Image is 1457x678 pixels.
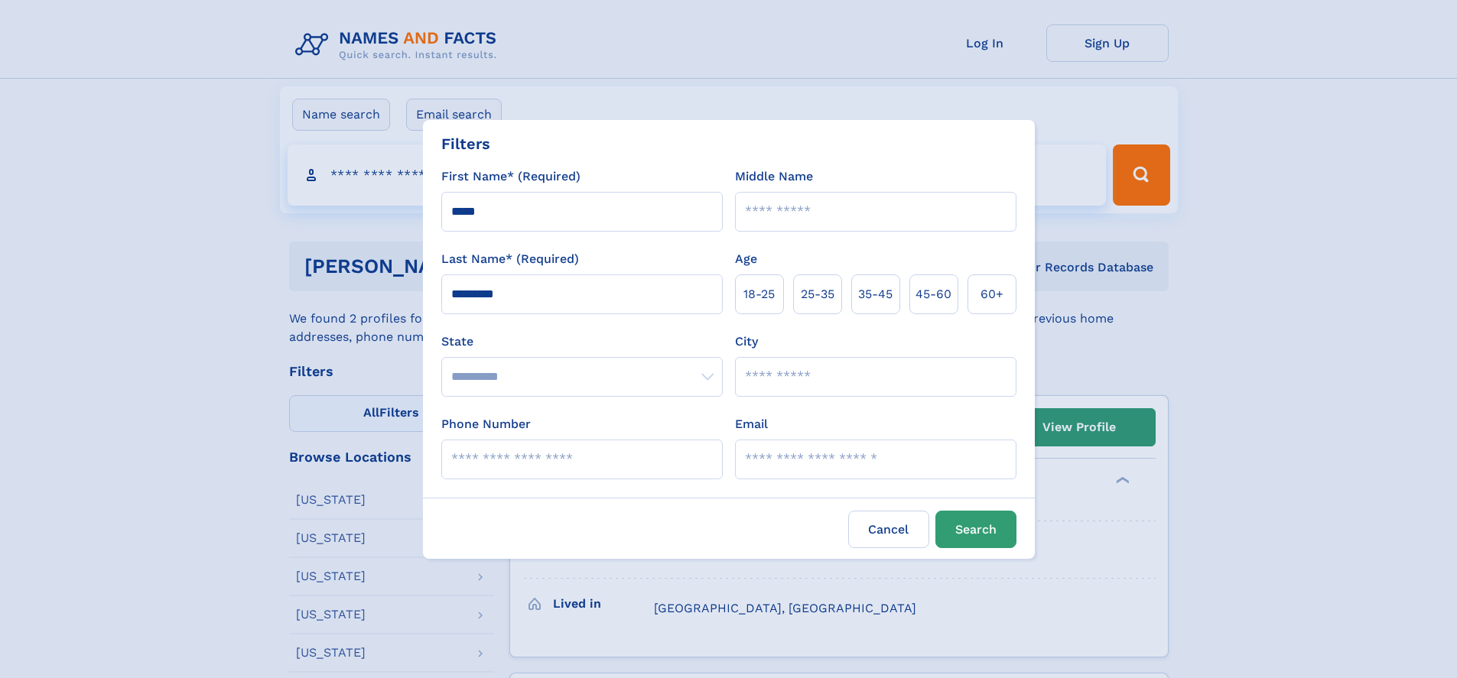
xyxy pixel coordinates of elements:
[735,167,813,186] label: Middle Name
[441,415,531,433] label: Phone Number
[935,511,1016,548] button: Search
[743,285,775,303] span: 18‑25
[441,167,581,186] label: First Name* (Required)
[735,333,758,351] label: City
[441,132,490,155] div: Filters
[981,285,1003,303] span: 60+
[848,511,929,548] label: Cancel
[858,285,893,303] span: 35‑45
[801,285,834,303] span: 25‑35
[441,250,579,268] label: Last Name* (Required)
[441,333,723,351] label: State
[916,285,951,303] span: 45‑60
[735,250,757,268] label: Age
[735,415,768,433] label: Email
